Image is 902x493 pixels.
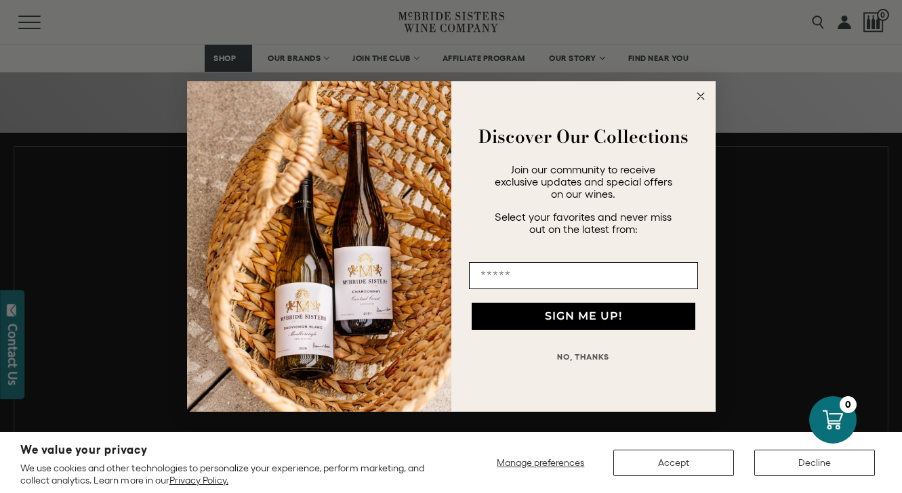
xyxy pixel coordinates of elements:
[187,81,451,412] img: 42653730-7e35-4af7-a99d-12bf478283cf.jpeg
[20,444,445,456] h2: We value your privacy
[478,123,689,150] strong: Discover Our Collections
[469,262,698,289] input: Email
[497,457,584,468] span: Manage preferences
[840,396,857,413] div: 0
[169,475,228,486] a: Privacy Policy.
[754,450,875,476] button: Decline
[613,450,734,476] button: Accept
[495,163,672,200] span: Join our community to receive exclusive updates and special offers on our wines.
[693,88,709,104] button: Close dialog
[495,211,672,235] span: Select your favorites and never miss out on the latest from:
[469,343,698,370] button: NO, THANKS
[472,303,695,330] button: SIGN ME UP!
[489,450,593,476] button: Manage preferences
[20,462,445,486] p: We use cookies and other technologies to personalize your experience, perform marketing, and coll...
